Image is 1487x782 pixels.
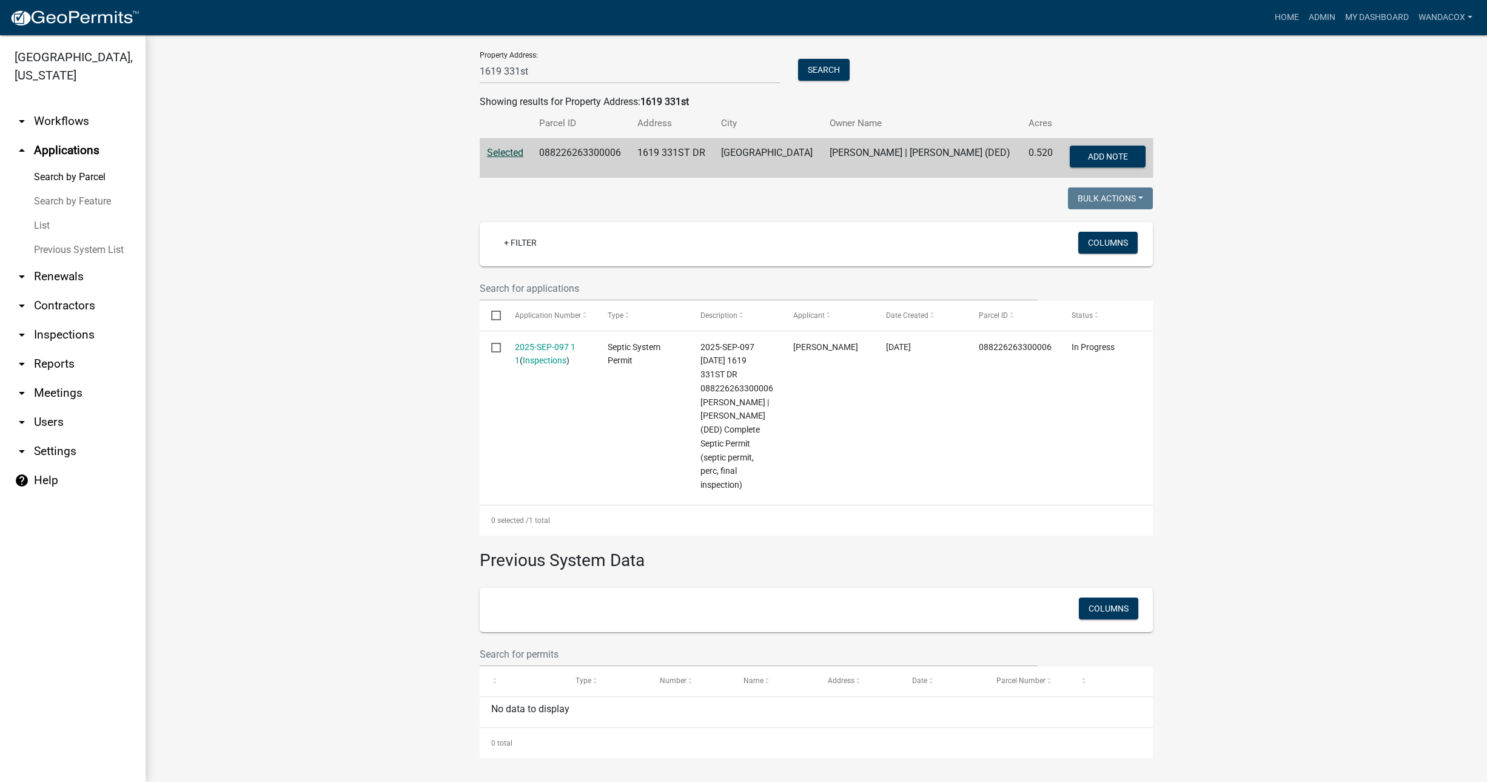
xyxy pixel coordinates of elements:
datatable-header-cell: Date Created [874,301,967,330]
a: Admin [1304,6,1340,29]
span: Applicant [793,311,825,320]
span: Type [608,311,623,320]
datatable-header-cell: Date [901,667,985,696]
td: 1619 331ST DR [630,138,714,178]
datatable-header-cell: Applicant [782,301,874,330]
button: Columns [1079,598,1138,619]
td: [GEOGRAPHIC_DATA] [714,138,822,178]
div: Showing results for Property Address: [480,95,1153,109]
a: + Filter [494,232,546,254]
span: Septic System Permit [608,342,660,366]
span: 0 selected / [491,516,529,525]
a: 2025-SEP-097 1 1 [515,342,576,366]
a: Home [1270,6,1304,29]
div: 1 total [480,505,1153,536]
span: Type [576,676,591,685]
span: Date [912,676,927,685]
strong: 1619 331st [640,96,689,107]
span: Parcel ID [979,311,1008,320]
datatable-header-cell: Number [648,667,733,696]
span: 088226263300006 [979,342,1052,352]
i: arrow_drop_down [15,328,29,342]
td: [PERSON_NAME] | [PERSON_NAME] (DED) [822,138,1021,178]
th: Acres [1021,109,1061,138]
span: 2025-SEP-097 09/23/2025 1619 331ST DR 088226263300006 Hiveley, Steven W | Hiveley, Denise M (DED)... [700,342,773,490]
datatable-header-cell: Name [732,667,816,696]
a: Inspections [523,356,566,365]
td: 0.520 [1021,138,1061,178]
i: help [15,473,29,488]
span: Status [1072,311,1093,320]
datatable-header-cell: Type [596,301,688,330]
span: Tonya Smith [793,342,858,352]
div: 0 total [480,728,1153,758]
div: ( ) [515,340,585,368]
span: Number [660,676,686,685]
datatable-header-cell: Parcel ID [967,301,1060,330]
th: Parcel ID [532,109,630,138]
span: 09/23/2025 [886,342,911,352]
button: Add Note [1070,146,1146,167]
datatable-header-cell: Status [1060,301,1153,330]
input: Search for applications [480,276,1038,301]
input: Search for permits [480,642,1038,667]
datatable-header-cell: Select [480,301,503,330]
i: arrow_drop_down [15,444,29,459]
datatable-header-cell: Address [816,667,901,696]
span: Application Number [515,311,581,320]
span: Address [828,676,854,685]
th: Owner Name [822,109,1021,138]
datatable-header-cell: Application Number [503,301,596,330]
datatable-header-cell: Parcel Number [985,667,1069,696]
button: Search [798,59,850,81]
th: City [714,109,822,138]
datatable-header-cell: Type [564,667,648,696]
span: Date Created [886,311,928,320]
span: Parcel Number [996,676,1046,685]
td: 088226263300006 [532,138,630,178]
datatable-header-cell: Description [689,301,782,330]
a: WandaCox [1414,6,1477,29]
span: Name [743,676,764,685]
button: Bulk Actions [1068,187,1153,209]
span: Description [700,311,737,320]
h3: Previous System Data [480,536,1153,573]
i: arrow_drop_down [15,269,29,284]
i: arrow_drop_down [15,386,29,400]
i: arrow_drop_down [15,114,29,129]
th: Address [630,109,714,138]
i: arrow_drop_down [15,357,29,371]
div: No data to display [480,697,1153,727]
span: Add Note [1087,152,1127,161]
a: My Dashboard [1340,6,1414,29]
button: Columns [1078,232,1138,254]
span: In Progress [1072,342,1115,352]
i: arrow_drop_up [15,143,29,158]
i: arrow_drop_down [15,298,29,313]
i: arrow_drop_down [15,415,29,430]
a: Selected [487,147,523,158]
